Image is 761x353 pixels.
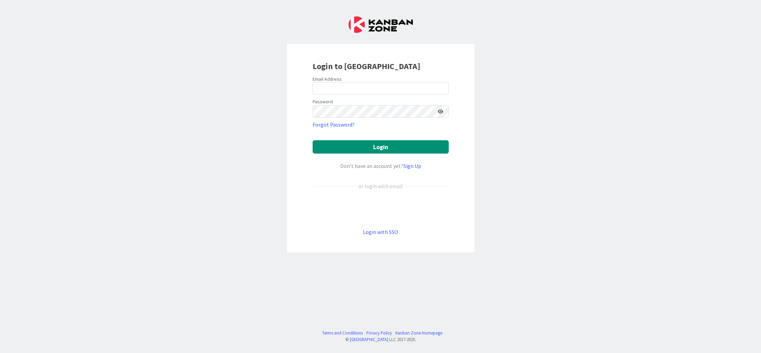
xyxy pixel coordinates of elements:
[322,330,363,336] a: Terms and Conditions
[313,162,449,170] div: Don’t have an account yet?
[363,228,398,235] a: Login with SSO
[349,16,413,33] img: Kanban Zone
[313,120,355,129] a: Forgot Password?
[313,140,449,154] button: Login
[313,201,449,217] div: Inicie sessão com o Google. Abre num novo separador
[319,336,442,343] div: © LLC 2017- 2025 .
[403,162,421,169] a: Sign Up
[309,201,452,217] iframe: Botão Iniciar sessão com o Google
[357,182,405,190] div: or login with email
[350,337,388,342] a: [GEOGRAPHIC_DATA]
[313,61,420,71] b: Login to [GEOGRAPHIC_DATA]
[395,330,442,336] a: Kanban Zone Homepage
[366,330,392,336] a: Privacy Policy
[313,76,342,82] label: Email Address
[313,98,333,105] label: Password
